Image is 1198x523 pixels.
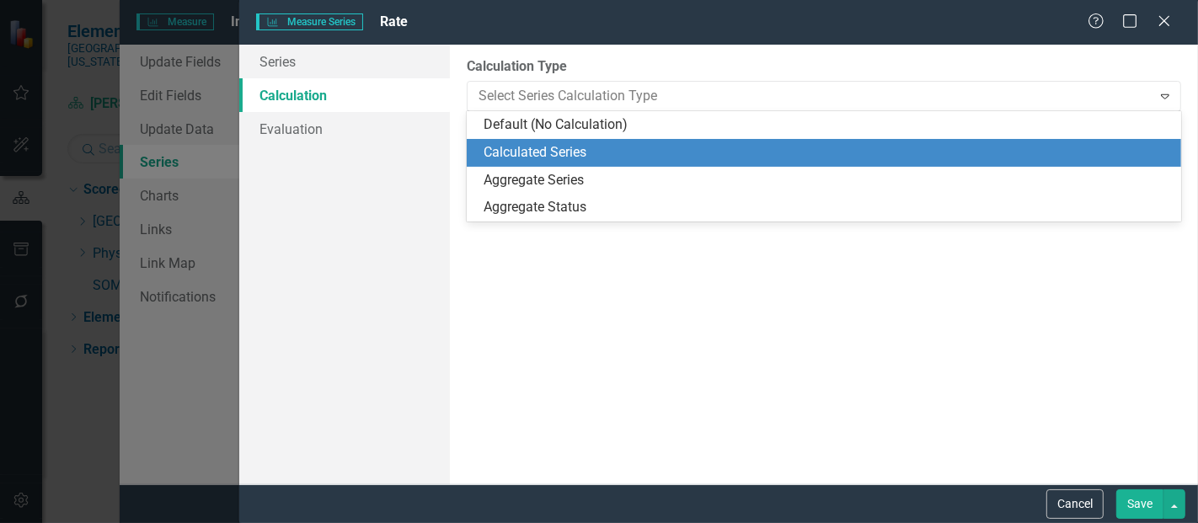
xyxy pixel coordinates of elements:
button: Save [1116,489,1163,519]
a: Series [239,45,450,78]
a: Evaluation [239,112,450,146]
a: Calculation [239,78,450,112]
span: Measure Series [256,13,362,30]
button: Cancel [1046,489,1104,519]
div: Aggregate Series [484,171,1171,190]
div: Calculated Series [484,143,1171,163]
span: Rate [380,13,408,29]
div: Default (No Calculation) [484,115,1171,135]
label: Calculation Type [467,57,1181,77]
div: Aggregate Status [484,198,1171,217]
